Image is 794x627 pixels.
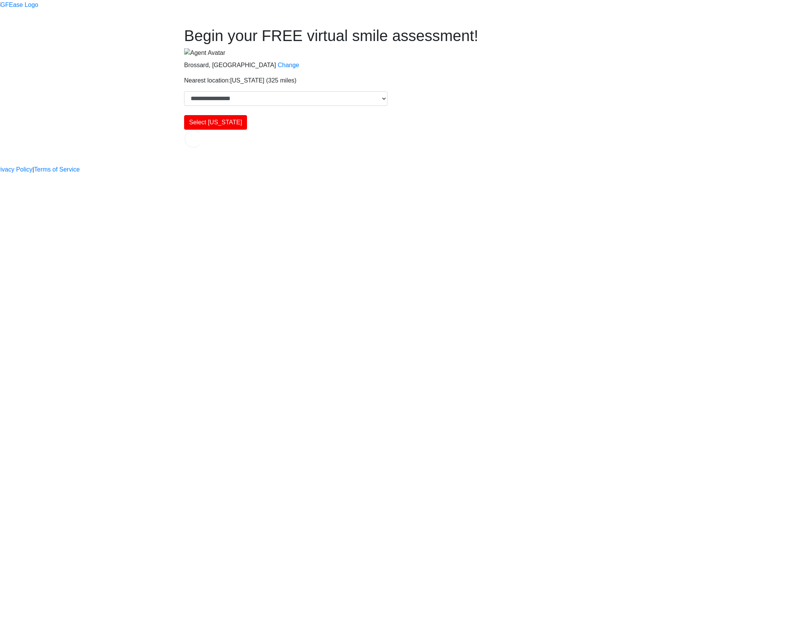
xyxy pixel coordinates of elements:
[184,115,247,130] button: Select [US_STATE]
[184,26,610,45] h1: Begin your FREE virtual smile assessment!
[230,77,264,84] span: [US_STATE]
[184,48,225,58] img: Agent Avatar
[184,62,276,68] span: Brossard, [GEOGRAPHIC_DATA]
[278,62,299,68] a: Change
[34,165,80,174] a: Terms of Service
[33,165,34,174] a: |
[266,77,297,84] span: (325 miles)
[184,76,610,85] p: Nearest location:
